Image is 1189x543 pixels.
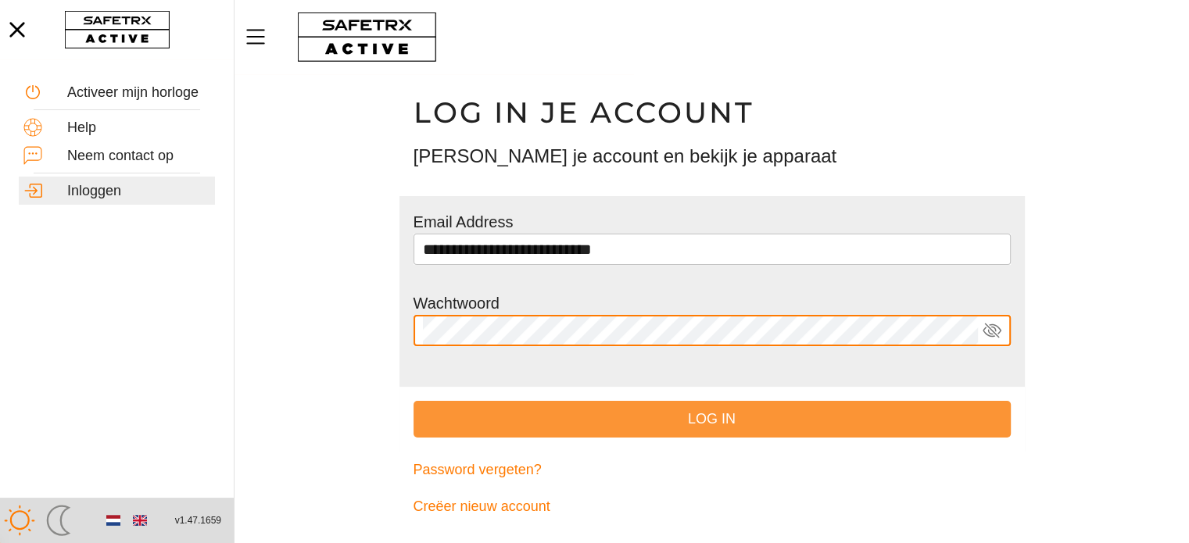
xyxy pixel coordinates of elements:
[414,495,550,519] span: Creëer nieuw account
[127,507,153,534] button: English
[414,95,1011,130] h1: Log in je account
[67,148,210,165] div: Neem contact op
[414,458,542,482] span: Password vergeten?
[414,488,1011,525] a: Creëer nieuw account
[414,143,1011,170] h3: [PERSON_NAME] je account en bekijk je apparaat
[67,120,210,137] div: Help
[414,401,1011,438] button: Log in
[43,505,74,536] img: ModeDark.svg
[67,84,210,102] div: Activeer mijn horloge
[166,508,231,534] button: v1.47.1659
[242,20,281,53] button: Menu
[414,452,1011,488] a: Password vergeten?
[175,513,221,529] span: v1.47.1659
[133,513,147,527] img: en.svg
[414,213,514,230] label: Email Address
[106,513,120,527] img: nl.svg
[23,118,42,137] img: Help.svg
[67,183,210,200] div: Inloggen
[23,146,42,165] img: ContactUs.svg
[426,407,998,431] span: Log in
[414,295,500,312] label: Wachtwoord
[100,507,127,534] button: Dutch
[4,505,35,536] img: ModeLight.svg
